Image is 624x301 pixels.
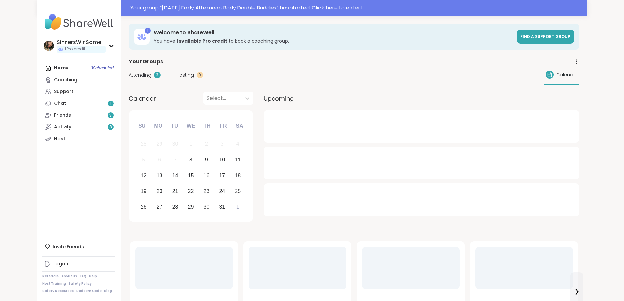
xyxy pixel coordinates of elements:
div: Choose Sunday, October 12th, 2025 [137,169,151,183]
img: SinnersWinSometimes [44,41,54,51]
div: Friends [54,112,71,119]
div: Choose Thursday, October 16th, 2025 [199,169,214,183]
div: Choose Wednesday, October 15th, 2025 [184,169,198,183]
div: 7 [174,155,177,164]
span: Attending [129,72,151,79]
div: 27 [157,202,162,211]
div: 20 [157,187,162,196]
div: Choose Tuesday, October 14th, 2025 [168,169,182,183]
div: Choose Friday, October 10th, 2025 [215,153,229,167]
div: 11 [235,155,241,164]
div: Choose Friday, October 31st, 2025 [215,200,229,214]
div: 21 [172,187,178,196]
div: Choose Tuesday, October 28th, 2025 [168,200,182,214]
div: 0 [197,72,203,78]
div: Sa [232,119,247,133]
div: 15 [188,171,194,180]
div: Chat [54,100,66,107]
a: Help [89,274,97,279]
div: 1 [145,28,151,34]
span: Upcoming [264,94,294,103]
div: Not available Saturday, October 4th, 2025 [231,137,245,151]
div: 12 [141,171,147,180]
div: Choose Sunday, October 19th, 2025 [137,184,151,198]
div: Invite Friends [42,241,115,253]
span: Your Groups [129,58,163,66]
div: Choose Thursday, October 23rd, 2025 [199,184,214,198]
div: Not available Thursday, October 2nd, 2025 [199,137,214,151]
div: 10 [219,155,225,164]
div: Host [54,136,65,142]
a: Referrals [42,274,59,279]
div: 3 [221,140,224,148]
div: 18 [235,171,241,180]
div: 1 [236,202,239,211]
div: Choose Monday, October 20th, 2025 [152,184,166,198]
div: 16 [204,171,210,180]
div: Not available Sunday, October 5th, 2025 [137,153,151,167]
a: Activity8 [42,121,115,133]
div: Choose Thursday, October 30th, 2025 [199,200,214,214]
div: Not available Monday, September 29th, 2025 [152,137,166,151]
div: Logout [53,261,70,267]
span: Calendar [556,71,578,78]
div: Not available Sunday, September 28th, 2025 [137,137,151,151]
div: Coaching [54,77,77,83]
a: Logout [42,258,115,270]
span: 1 Pro credit [65,47,85,52]
span: Hosting [176,72,194,79]
div: Choose Thursday, October 9th, 2025 [199,153,214,167]
a: Chat1 [42,98,115,109]
div: Not available Friday, October 3rd, 2025 [215,137,229,151]
span: 3 [109,113,112,118]
div: 4 [236,140,239,148]
div: Choose Wednesday, October 29th, 2025 [184,200,198,214]
div: Choose Wednesday, October 22nd, 2025 [184,184,198,198]
div: Choose Monday, October 27th, 2025 [152,200,166,214]
div: 1 [189,140,192,148]
a: Host Training [42,281,66,286]
div: 6 [158,155,161,164]
div: Not available Wednesday, October 1st, 2025 [184,137,198,151]
div: Activity [54,124,71,130]
div: 29 [157,140,162,148]
div: Choose Saturday, October 11th, 2025 [231,153,245,167]
div: 31 [219,202,225,211]
span: Find a support group [520,34,570,39]
h3: You have to book a coaching group. [154,38,513,44]
div: 22 [188,187,194,196]
div: Support [54,88,73,95]
a: Blog [104,289,112,293]
div: 26 [141,202,147,211]
div: 30 [172,140,178,148]
a: Redeem Code [76,289,102,293]
div: Choose Sunday, October 26th, 2025 [137,200,151,214]
div: 28 [141,140,147,148]
div: 17 [219,171,225,180]
div: 28 [172,202,178,211]
a: Host [42,133,115,145]
div: We [183,119,198,133]
div: Not available Tuesday, September 30th, 2025 [168,137,182,151]
span: 8 [109,124,112,130]
a: Friends3 [42,109,115,121]
div: 14 [172,171,178,180]
div: Your group “ [DATE] Early Afternoon Body Double Buddies ” has started. Click here to enter! [130,4,583,12]
div: 25 [235,187,241,196]
div: 30 [204,202,210,211]
div: Choose Wednesday, October 8th, 2025 [184,153,198,167]
div: Fr [216,119,231,133]
a: Safety Resources [42,289,74,293]
div: 2 [205,140,208,148]
div: Tu [167,119,182,133]
div: SinnersWinSometimes [57,39,106,46]
div: 29 [188,202,194,211]
div: Th [200,119,214,133]
div: 9 [205,155,208,164]
div: Choose Monday, October 13th, 2025 [152,169,166,183]
div: Mo [151,119,165,133]
img: ShareWell Nav Logo [42,10,115,33]
div: 19 [141,187,147,196]
div: 24 [219,187,225,196]
div: Not available Monday, October 6th, 2025 [152,153,166,167]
